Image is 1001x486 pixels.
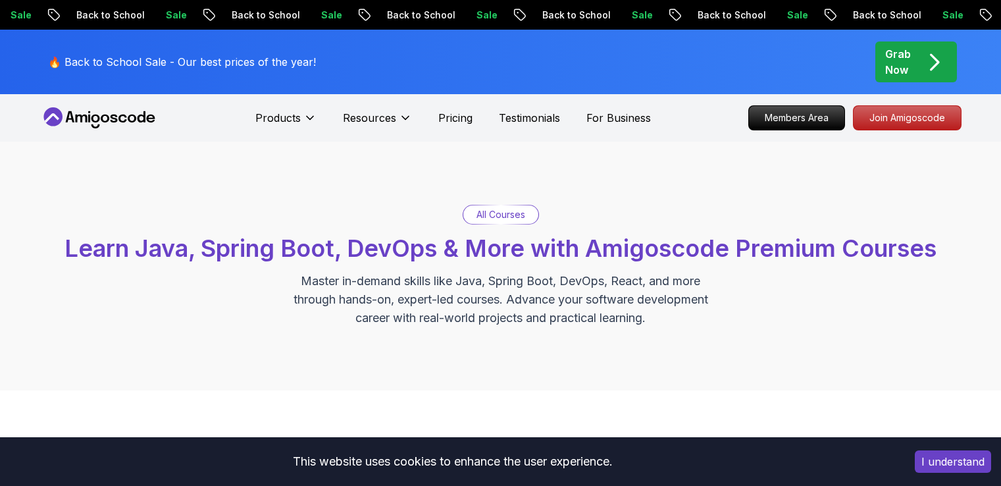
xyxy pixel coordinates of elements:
p: Master in-demand skills like Java, Spring Boot, DevOps, React, and more through hands-on, expert-... [280,272,722,327]
span: Learn Java, Spring Boot, DevOps & More with Amigoscode Premium Courses [64,234,937,263]
p: Sale [466,9,508,22]
p: Back to School [687,9,777,22]
button: Accept cookies [915,450,991,473]
p: Sale [311,9,353,22]
p: Sale [621,9,663,22]
p: Back to School [221,9,311,22]
button: Resources [343,110,412,136]
p: Back to School [66,9,155,22]
a: For Business [586,110,651,126]
p: All Courses [476,208,525,221]
p: Sale [932,9,974,22]
p: Grab Now [885,46,911,78]
a: Pricing [438,110,473,126]
p: Sale [155,9,197,22]
a: Testimonials [499,110,560,126]
p: Back to School [376,9,466,22]
a: Join Amigoscode [853,105,962,130]
p: Members Area [749,106,844,130]
p: Sale [777,9,819,22]
p: Resources [343,110,396,126]
p: Back to School [532,9,621,22]
p: Back to School [842,9,932,22]
p: 🔥 Back to School Sale - Our best prices of the year! [48,54,316,70]
button: Products [255,110,317,136]
p: Products [255,110,301,126]
div: This website uses cookies to enhance the user experience. [10,447,895,476]
a: Members Area [748,105,845,130]
p: Join Amigoscode [854,106,961,130]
